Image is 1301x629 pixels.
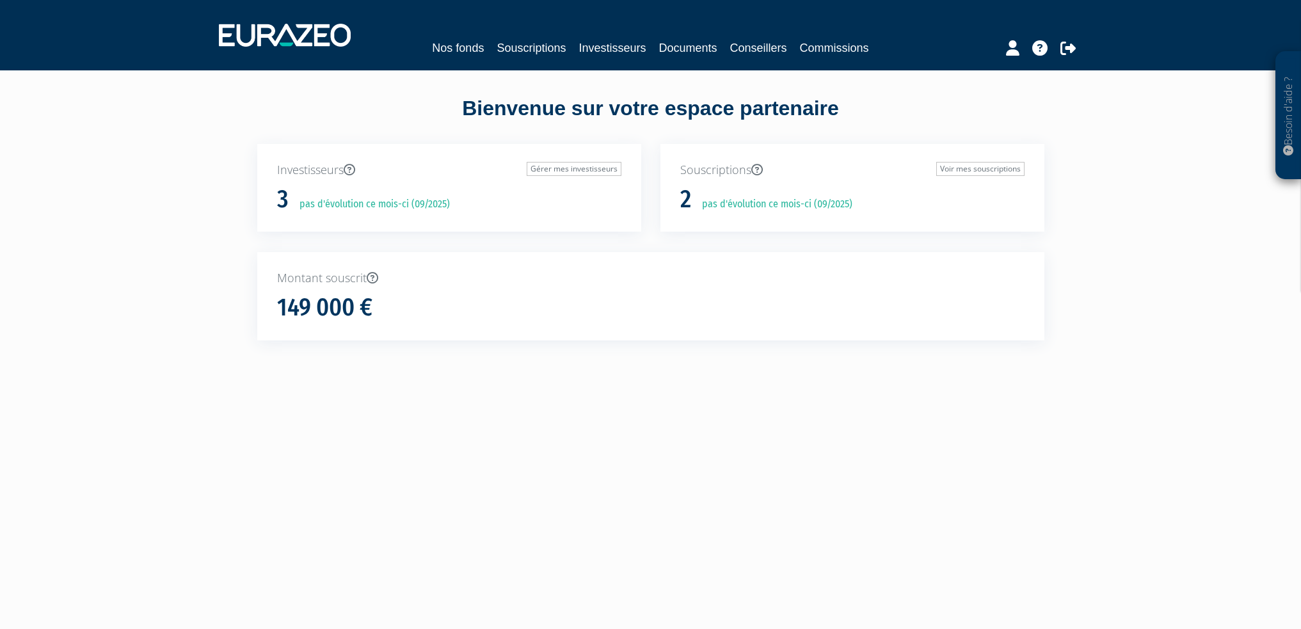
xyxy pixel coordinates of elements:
[680,186,691,213] h1: 2
[659,39,717,57] a: Documents
[800,39,869,57] a: Commissions
[936,162,1025,176] a: Voir mes souscriptions
[497,39,566,57] a: Souscriptions
[277,270,1025,287] p: Montant souscrit
[277,162,621,179] p: Investisseurs
[219,24,351,47] img: 1732889491-logotype_eurazeo_blanc_rvb.png
[527,162,621,176] a: Gérer mes investisseurs
[730,39,787,57] a: Conseillers
[248,94,1054,144] div: Bienvenue sur votre espace partenaire
[432,39,484,57] a: Nos fonds
[693,197,852,212] p: pas d'évolution ce mois-ci (09/2025)
[1281,58,1296,173] p: Besoin d'aide ?
[579,39,646,57] a: Investisseurs
[277,294,372,321] h1: 149 000 €
[680,162,1025,179] p: Souscriptions
[277,186,289,213] h1: 3
[291,197,450,212] p: pas d'évolution ce mois-ci (09/2025)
